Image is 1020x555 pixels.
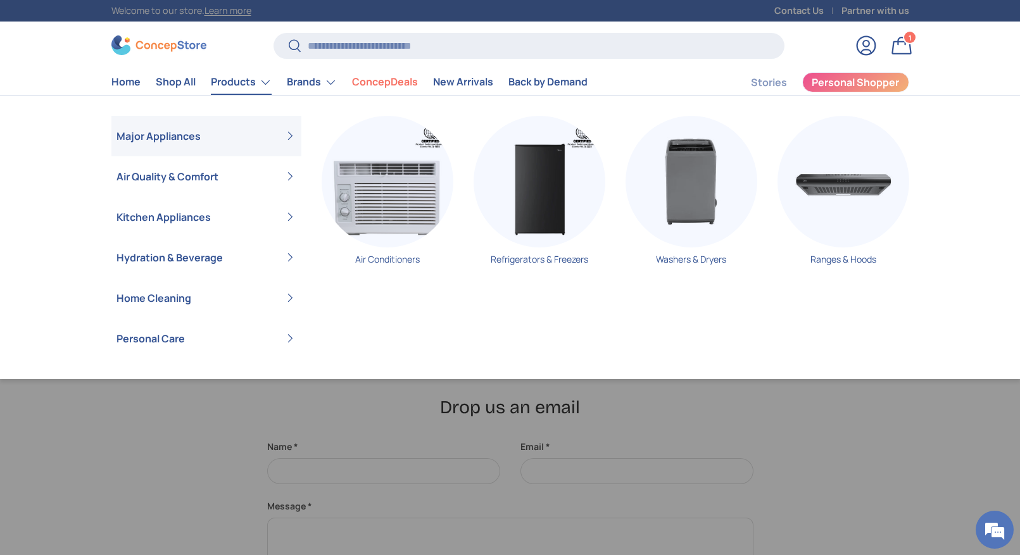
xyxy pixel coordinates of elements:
[812,77,899,87] span: Personal Shopper
[6,346,241,390] textarea: Type your message and hit 'Enter'
[751,70,787,95] a: Stories
[208,6,238,37] div: Minimize live chat window
[721,70,909,95] nav: Secondary
[802,72,909,92] a: Personal Shopper
[111,70,141,94] a: Home
[203,70,279,95] summary: Products
[111,70,588,95] nav: Primary
[66,71,213,87] div: Chat with us now
[111,35,206,55] img: ConcepStore
[73,159,175,287] span: We're online!
[279,70,344,95] summary: Brands
[433,70,493,94] a: New Arrivals
[352,70,418,94] a: ConcepDeals
[908,32,911,42] span: 1
[156,70,196,94] a: Shop All
[508,70,588,94] a: Back by Demand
